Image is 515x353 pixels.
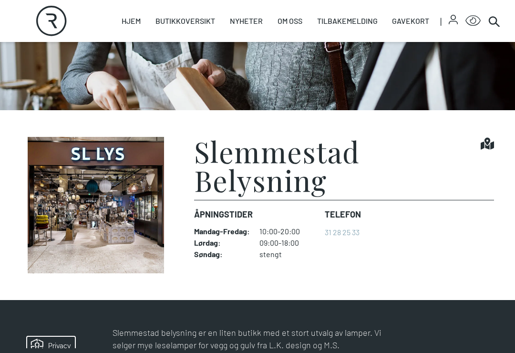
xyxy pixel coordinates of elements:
[259,227,317,236] dd: 10:00-20:00
[484,173,507,178] div: © Mappedin
[259,238,317,248] dd: 09:00-18:00
[325,208,361,221] dt: Telefon
[194,137,481,194] h1: Slemmestad Belysning
[481,172,515,179] details: Attribution
[39,2,62,18] h5: Privacy
[325,228,360,237] a: 31 28 25 33
[465,13,481,29] button: Open Accessibility Menu
[10,336,87,348] iframe: Manage Preferences
[194,249,250,259] dt: Søndag :
[194,227,250,236] dt: Mandag - Fredag :
[259,249,317,259] dd: stengt
[194,208,317,221] dt: Åpningstider
[194,238,250,248] dt: Lørdag :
